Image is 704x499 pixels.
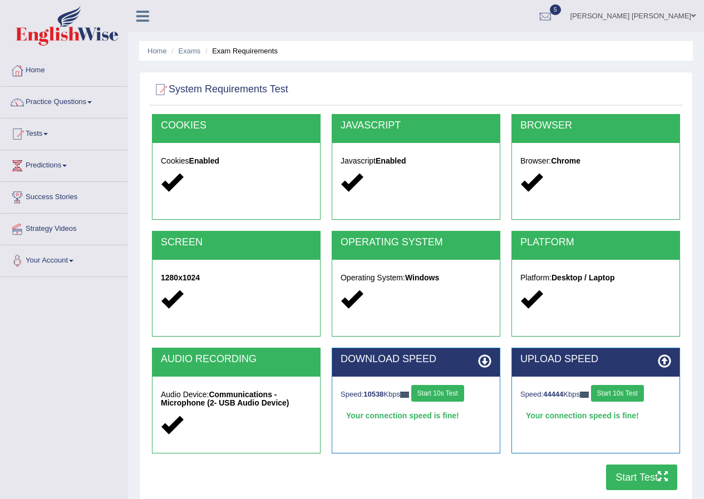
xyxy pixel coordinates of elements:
[376,156,406,165] strong: Enabled
[161,120,312,131] h2: COOKIES
[179,47,201,55] a: Exams
[341,237,491,248] h2: OPERATING SYSTEM
[552,273,615,282] strong: Desktop / Laptop
[341,385,491,404] div: Speed: Kbps
[161,157,312,165] h5: Cookies
[1,55,127,83] a: Home
[147,47,167,55] a: Home
[161,390,289,407] strong: Communications - Microphone (2- USB Audio Device)
[520,237,671,248] h2: PLATFORM
[189,156,219,165] strong: Enabled
[161,237,312,248] h2: SCREEN
[550,4,561,15] span: 5
[520,354,671,365] h2: UPLOAD SPEED
[1,214,127,241] a: Strategy Videos
[1,87,127,115] a: Practice Questions
[341,157,491,165] h5: Javascript
[203,46,278,56] li: Exam Requirements
[1,245,127,273] a: Your Account
[520,407,671,424] div: Your connection speed is fine!
[161,354,312,365] h2: AUDIO RECORDING
[520,385,671,404] div: Speed: Kbps
[161,391,312,408] h5: Audio Device:
[520,120,671,131] h2: BROWSER
[341,354,491,365] h2: DOWNLOAD SPEED
[405,273,439,282] strong: Windows
[543,390,563,398] strong: 44444
[400,392,409,398] img: ajax-loader-fb-connection.gif
[591,385,644,402] button: Start 10s Test
[580,392,589,398] img: ajax-loader-fb-connection.gif
[411,385,464,402] button: Start 10s Test
[551,156,580,165] strong: Chrome
[606,465,677,490] button: Start Test
[152,81,288,98] h2: System Requirements Test
[1,150,127,178] a: Predictions
[1,118,127,146] a: Tests
[161,273,200,282] strong: 1280x1024
[520,274,671,282] h5: Platform:
[1,182,127,210] a: Success Stories
[363,390,383,398] strong: 10538
[341,407,491,424] div: Your connection speed is fine!
[341,120,491,131] h2: JAVASCRIPT
[341,274,491,282] h5: Operating System:
[520,157,671,165] h5: Browser:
